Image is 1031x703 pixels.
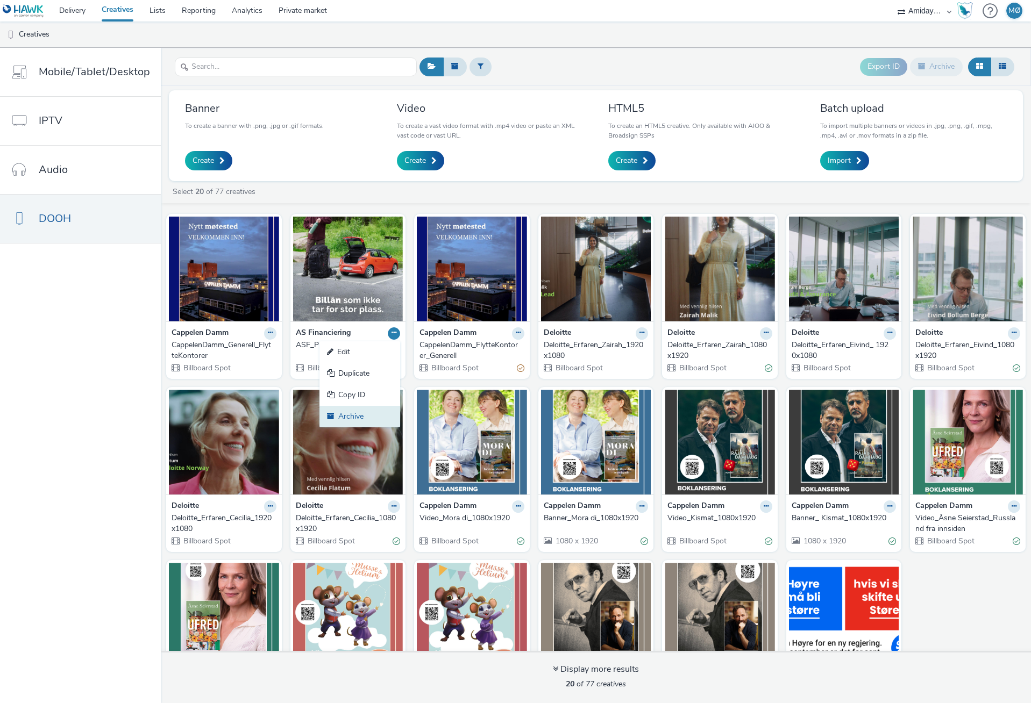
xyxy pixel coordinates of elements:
span: Import [828,155,851,166]
strong: Cappelen Damm [419,327,477,340]
strong: Cappelen Damm [172,327,229,340]
p: To create a banner with .png, .jpg or .gif formats. [185,121,324,131]
a: Import [820,151,869,170]
a: Deloitte_Erfaren_Zairah_1920x1080 [544,340,649,362]
div: Valid [765,535,772,547]
a: CappelenDamm_FlytteKontorer_Generell [419,340,524,362]
a: Deloitte_Erfaren_Zairah_1080x1920 [667,340,772,362]
div: Banner_ Kismat_1080x1920 [792,513,892,523]
div: Deloitte_Erfaren_Zairah_1920x1080 [544,340,644,362]
div: Valid [888,535,896,547]
span: Billboard Spot [554,363,603,373]
span: Audio [39,162,68,177]
button: Grid [968,58,991,76]
div: Deloitte_Erfaren_Cecilia_1080x1920 [296,513,396,535]
strong: 20 [195,186,204,197]
img: Video_1080x1920_Musse og Helium_bok og bolle visual [417,563,527,668]
div: MØ [1008,3,1021,19]
a: Select of 77 creatives [172,186,260,197]
div: Video_Mora di_1080x1920 [419,513,520,523]
a: Create [397,151,444,170]
img: Deloitte_Erfaren_Eivind_1080x1920 visual [913,217,1023,321]
input: Search... [175,58,417,76]
span: DOOH [39,211,71,226]
a: Video_Mora di_1080x1920 [419,513,524,523]
img: Hawk Academy [957,2,973,19]
img: Deloitte_Erfaren_Zairah_1080x1920 visual [665,217,775,321]
strong: Cappelen Damm [544,500,601,513]
img: ASF_Puls4_V1_1080x1920 visual [293,217,403,321]
h3: Video [397,101,584,116]
a: Video_Kismat_1080x1920 [667,513,772,523]
div: Banner_Mora di_1080x1920 [544,513,644,523]
img: Deloitte_Erfaren_Eivind_ 1920x1080 visual [789,217,899,321]
img: X_track_PNG_1600x1000 visual [789,563,899,668]
span: Create [193,155,214,166]
a: Create [608,151,656,170]
span: Create [616,155,637,166]
span: Billboard Spot [802,363,851,373]
img: Banner_Åsne Seierstad_Russland fra innsiden visual [169,563,279,668]
span: Billboard Spot [182,363,231,373]
span: IPTV [39,113,62,128]
div: Partially valid [517,362,524,374]
img: Video_Kismat_1080x1920 visual [665,390,775,494]
img: Banner_1080x1920_Boklansering_Den usannsynlige seriemorderen_Arnfinn Nesset visual [541,563,651,668]
h3: HTML5 [608,101,795,116]
a: Banner_ Kismat_1080x1920 [792,513,897,523]
div: Deloitte_Erfaren_Zairah_1080x1920 [667,340,768,362]
span: Create [404,155,426,166]
button: Export ID [860,58,907,75]
h3: Banner [185,101,324,116]
p: To create a vast video format with .mp4 video or paste an XML vast code or vast URL. [397,121,584,140]
img: Banner_Mora di_1080x1920 visual [541,390,651,494]
a: Duplicate [319,363,400,384]
span: 1080 x 1920 [554,536,598,546]
span: Billboard Spot [926,363,975,373]
span: of 77 creatives [566,679,626,689]
strong: Deloitte [667,327,695,340]
button: Archive [910,58,963,76]
div: CappelenDamm_FlytteKontorer_Generell [419,340,520,362]
button: Table [991,58,1014,76]
strong: Cappelen Damm [915,500,972,513]
p: To create an HTML5 creative. Only available with AIOO & Broadsign SSPs [608,121,795,140]
a: Video_Åsne Seierstad_Russland fra innsiden [915,513,1020,535]
strong: Deloitte [915,327,943,340]
div: Deloitte_Erfaren_Eivind_1080x1920 [915,340,1016,362]
a: Create [185,151,232,170]
span: Billboard Spot [430,536,479,546]
strong: Deloitte [172,500,199,513]
img: dooh [5,30,16,40]
strong: Deloitte [792,327,819,340]
strong: Deloitte [544,327,571,340]
a: CappelenDamm_Generell_FlytteKontorer [172,340,276,362]
div: Video_Åsne Seierstad_Russland fra innsiden [915,513,1016,535]
div: Valid [765,362,772,374]
div: Display more results [553,663,639,676]
div: Valid [517,535,524,547]
img: Video_Mora di_1080x1920 visual [417,390,527,494]
div: Deloitte_Erfaren_Eivind_ 1920x1080 [792,340,892,362]
span: Billboard Spot [307,536,355,546]
a: Copy ID [319,384,400,406]
img: Banner_ Kismat_1080x1920 visual [789,390,899,494]
div: Deloitte_Erfaren_Cecilia_1920x1080 [172,513,272,535]
a: Archive [319,406,400,427]
div: ASF_Puls4_V1_1080x1920 [296,340,396,350]
a: ASF_Puls4_V1_1080x1920 [296,340,401,350]
img: CappelenDamm_FlytteKontorer_Generell visual [417,217,527,321]
div: Valid [393,535,400,547]
span: Mobile/Tablet/Desktop [39,64,150,80]
span: 1080 x 1920 [802,536,846,546]
a: Edit [319,341,400,363]
a: Hawk Academy [957,2,977,19]
a: Deloitte_Erfaren_Eivind_1080x1920 [915,340,1020,362]
span: Billboard Spot [678,363,727,373]
img: Deloitte_Erfaren_Cecilia_1920x1080 visual [169,390,279,494]
a: Banner_Mora di_1080x1920 [544,513,649,523]
img: undefined Logo [3,4,44,18]
strong: Deloitte [296,500,323,513]
img: CappelenDamm_Generell_FlytteKontorer visual [169,217,279,321]
strong: 20 [566,679,574,689]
